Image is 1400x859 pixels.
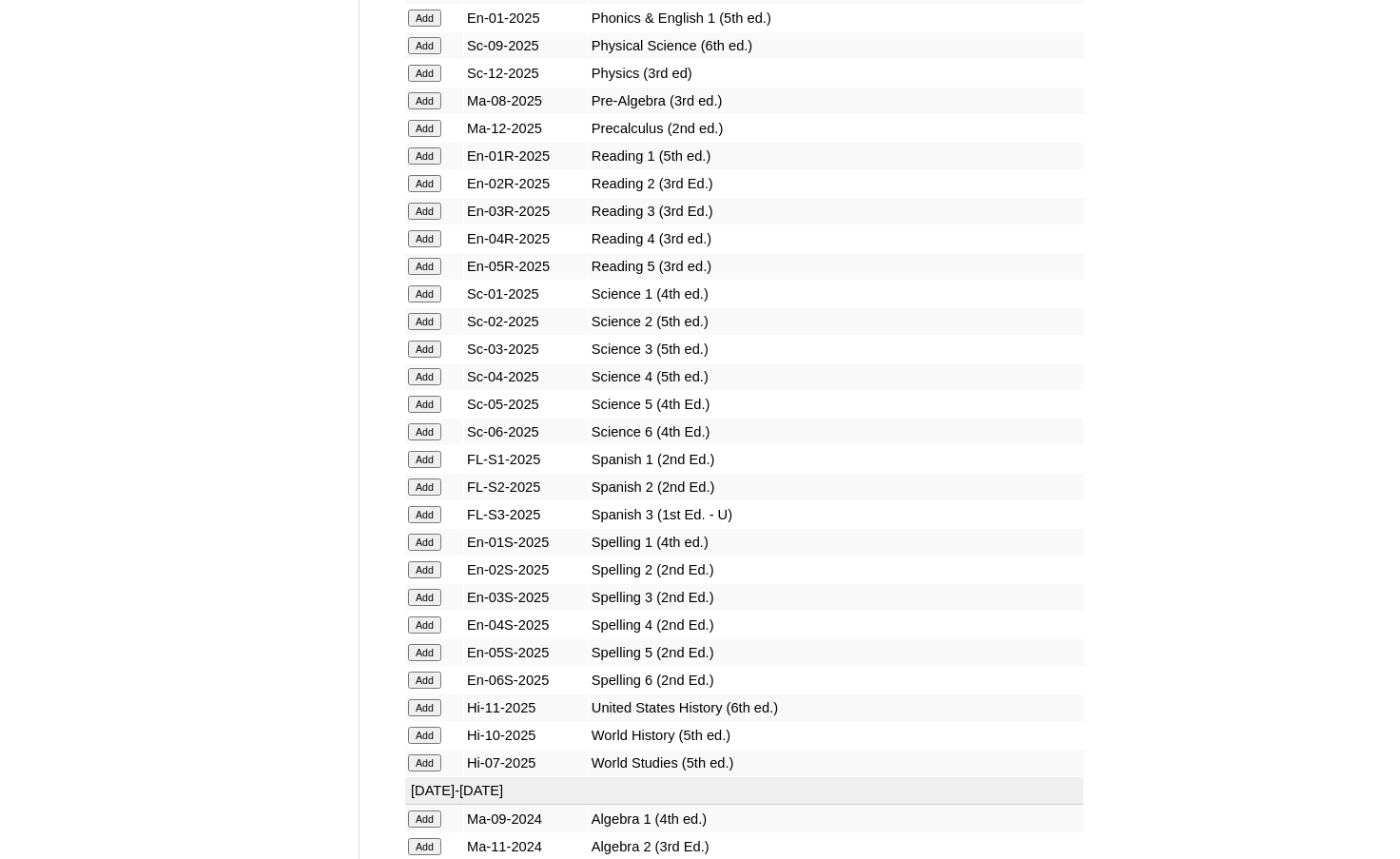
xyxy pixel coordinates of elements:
[408,175,441,192] input: Add
[405,777,1083,806] td: [DATE]-[DATE]
[589,88,1083,114] td: Pre-Algebra (3rd ed.)
[464,32,588,59] td: Sc-09-2025
[408,838,441,855] input: Add
[589,5,1083,31] td: Phonics & English 1 (5th ed.)
[408,203,441,220] input: Add
[408,506,441,523] input: Add
[589,722,1083,749] td: World History (5th ed.)
[589,363,1083,390] td: Science 4 (5th ed.)
[589,667,1083,693] td: Spelling 6 (2nd Ed.)
[464,446,588,473] td: FL-S1-2025
[464,88,588,114] td: Ma-08-2025
[464,115,588,142] td: Ma-12-2025
[408,92,441,109] input: Add
[589,198,1083,225] td: Reading 3 (3rd Ed.)
[589,529,1083,556] td: Spelling 1 (4th ed.)
[589,446,1083,473] td: Spanish 1 (2nd Ed.)
[589,612,1083,638] td: Spelling 4 (2nd Ed.)
[589,806,1083,832] td: Algebra 1 (4th ed.)
[464,584,588,611] td: En-03S-2025
[408,258,441,275] input: Add
[464,667,588,693] td: En-06S-2025
[464,806,588,832] td: Ma-09-2024
[464,170,588,197] td: En-02R-2025
[408,285,441,303] input: Add
[464,363,588,390] td: Sc-04-2025
[408,65,441,82] input: Add
[464,253,588,280] td: En-05R-2025
[408,561,441,578] input: Add
[408,423,441,440] input: Add
[408,644,441,661] input: Add
[464,722,588,749] td: Hi-10-2025
[408,230,441,247] input: Add
[408,451,441,468] input: Add
[408,10,441,27] input: Add
[464,281,588,307] td: Sc-01-2025
[408,313,441,330] input: Add
[464,419,588,445] td: Sc-06-2025
[589,115,1083,142] td: Precalculus (2nd ed.)
[408,616,441,634] input: Add
[589,639,1083,666] td: Spelling 5 (2nd Ed.)
[464,308,588,335] td: Sc-02-2025
[589,336,1083,362] td: Science 3 (5th ed.)
[464,750,588,776] td: Hi-07-2025
[589,60,1083,87] td: Physics (3rd ed)
[464,501,588,528] td: FL-S3-2025
[408,672,441,689] input: Add
[408,810,441,828] input: Add
[464,612,588,638] td: En-04S-2025
[464,5,588,31] td: En-01-2025
[408,589,441,606] input: Add
[408,37,441,54] input: Add
[464,336,588,362] td: Sc-03-2025
[464,143,588,169] td: En-01R-2025
[408,727,441,744] input: Add
[464,694,588,721] td: Hi-11-2025
[589,474,1083,500] td: Spanish 2 (2nd Ed.)
[408,368,441,385] input: Add
[589,308,1083,335] td: Science 2 (5th ed.)
[464,639,588,666] td: En-05S-2025
[589,143,1083,169] td: Reading 1 (5th ed.)
[408,699,441,716] input: Add
[589,556,1083,583] td: Spelling 2 (2nd Ed.)
[589,253,1083,280] td: Reading 5 (3rd ed.)
[408,120,441,137] input: Add
[589,419,1083,445] td: Science 6 (4th Ed.)
[464,60,588,87] td: Sc-12-2025
[589,32,1083,59] td: Physical Science (6th ed.)
[408,754,441,771] input: Add
[464,556,588,583] td: En-02S-2025
[464,198,588,225] td: En-03R-2025
[408,396,441,413] input: Add
[589,584,1083,611] td: Spelling 3 (2nd Ed.)
[408,341,441,358] input: Add
[589,225,1083,252] td: Reading 4 (3rd ed.)
[589,694,1083,721] td: United States History (6th ed.)
[464,391,588,418] td: Sc-05-2025
[408,534,441,551] input: Add
[408,147,441,165] input: Add
[589,391,1083,418] td: Science 5 (4th Ed.)
[464,225,588,252] td: En-04R-2025
[589,281,1083,307] td: Science 1 (4th ed.)
[408,478,441,496] input: Add
[589,750,1083,776] td: World Studies (5th ed.)
[589,170,1083,197] td: Reading 2 (3rd Ed.)
[464,474,588,500] td: FL-S2-2025
[464,529,588,556] td: En-01S-2025
[589,501,1083,528] td: Spanish 3 (1st Ed. - U)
